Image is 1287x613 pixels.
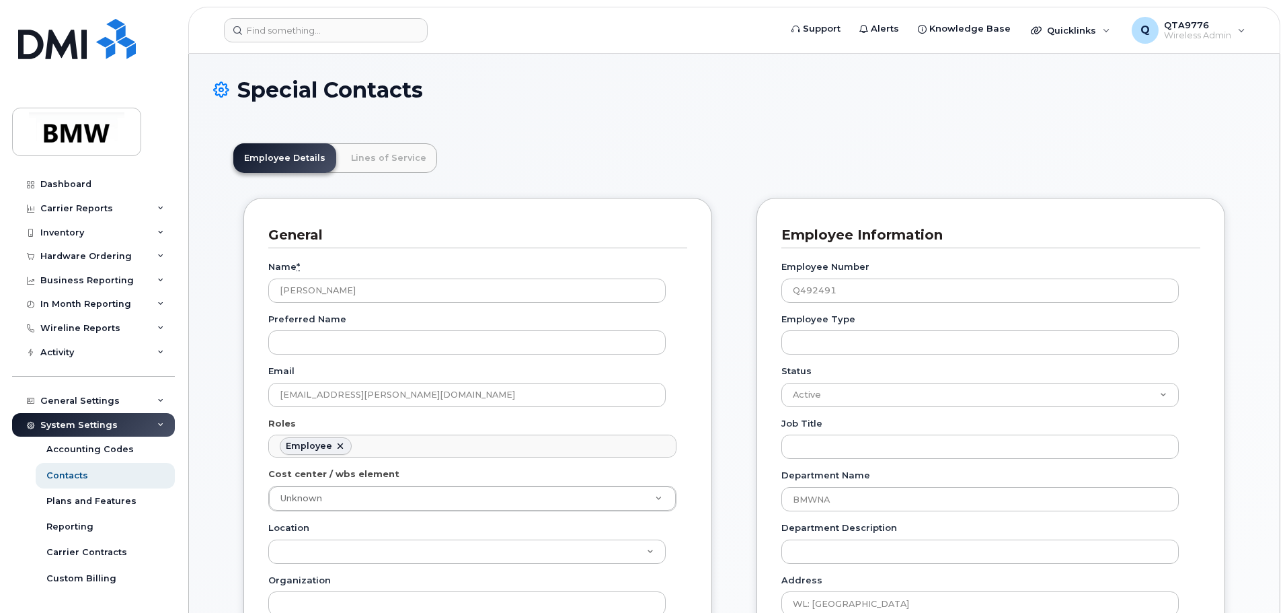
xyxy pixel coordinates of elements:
[268,468,399,480] label: Cost center / wbs element
[781,521,897,534] label: Department Description
[268,226,677,244] h3: General
[268,521,309,534] label: Location
[268,365,295,377] label: Email
[213,78,1255,102] h1: Special Contacts
[781,365,812,377] label: Status
[280,493,322,503] span: Unknown
[781,260,869,273] label: Employee Number
[781,313,855,326] label: Employee Type
[269,486,676,511] a: Unknown
[268,313,346,326] label: Preferred Name
[286,441,332,452] div: Employee
[781,226,1190,244] h3: Employee Information
[781,469,870,482] label: Department Name
[340,143,437,173] a: Lines of Service
[268,417,296,430] label: Roles
[781,417,822,430] label: Job Title
[233,143,336,173] a: Employee Details
[268,260,300,273] label: Name
[781,574,822,587] label: Address
[297,261,300,272] abbr: required
[268,574,331,587] label: Organization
